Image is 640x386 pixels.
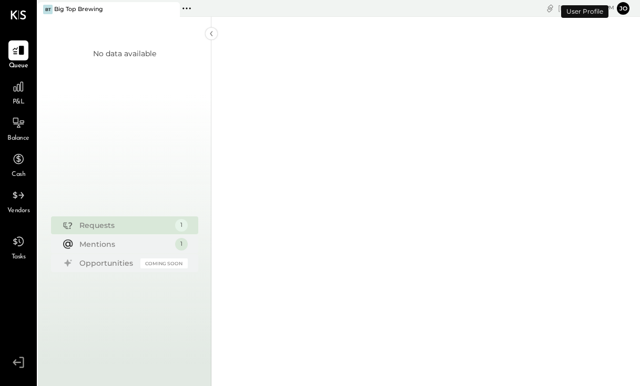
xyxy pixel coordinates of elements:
span: P&L [13,98,25,107]
div: copy link [545,3,555,14]
div: [DATE] [558,3,614,13]
a: P&L [1,77,36,107]
a: Tasks [1,232,36,262]
div: No data available [93,48,156,59]
div: BT [43,5,53,14]
a: Cash [1,149,36,180]
span: Queue [9,61,28,71]
div: Coming Soon [140,258,188,268]
a: Balance [1,113,36,143]
div: 1 [175,238,188,251]
div: Big Top Brewing [54,5,103,14]
a: Vendors [1,185,36,216]
div: Requests [79,220,170,231]
a: Queue [1,40,36,71]
span: Cash [12,170,25,180]
div: Opportunities [79,258,135,268]
span: Balance [7,134,29,143]
button: jo [617,2,629,15]
span: Tasks [12,253,26,262]
span: pm [605,4,614,12]
div: Mentions [79,239,170,249]
div: User Profile [561,5,608,18]
div: 1 [175,219,188,232]
span: Vendors [7,206,30,216]
span: 3 : 45 [583,3,604,13]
